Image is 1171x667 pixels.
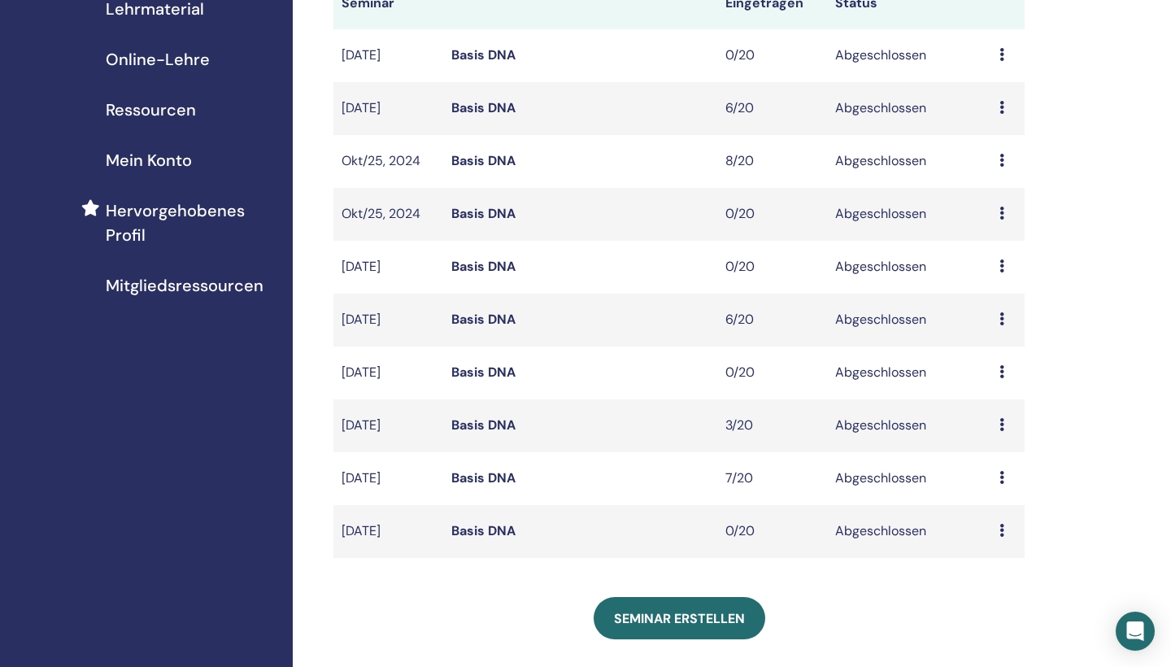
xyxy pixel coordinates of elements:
td: Abgeschlossen [827,188,991,241]
a: Basis DNA [451,152,516,169]
a: Seminar erstellen [594,597,765,639]
td: 6/20 [717,294,827,347]
td: 7/20 [717,452,827,505]
td: Abgeschlossen [827,29,991,82]
span: Mitgliedsressourcen [106,273,263,298]
td: 0/20 [717,241,827,294]
a: Basis DNA [451,522,516,539]
td: [DATE] [333,505,443,558]
td: Abgeschlossen [827,347,991,399]
a: Basis DNA [451,311,516,328]
span: Mein Konto [106,148,192,172]
td: [DATE] [333,29,443,82]
span: Ressourcen [106,98,196,122]
a: Basis DNA [451,364,516,381]
a: Basis DNA [451,46,516,63]
td: [DATE] [333,294,443,347]
a: Basis DNA [451,258,516,275]
span: Hervorgehobenes Profil [106,198,280,247]
td: 0/20 [717,347,827,399]
td: Abgeschlossen [827,241,991,294]
td: [DATE] [333,347,443,399]
a: Basis DNA [451,99,516,116]
td: 0/20 [717,188,827,241]
td: Abgeschlossen [827,82,991,135]
td: 0/20 [717,29,827,82]
td: Abgeschlossen [827,399,991,452]
td: 0/20 [717,505,827,558]
td: [DATE] [333,452,443,505]
span: Online-Lehre [106,47,210,72]
td: [DATE] [333,399,443,452]
td: 6/20 [717,82,827,135]
div: Open Intercom Messenger [1116,612,1155,651]
td: Abgeschlossen [827,135,991,188]
td: Okt/25, 2024 [333,188,443,241]
a: Basis DNA [451,469,516,486]
td: 8/20 [717,135,827,188]
td: Okt/25, 2024 [333,135,443,188]
td: Abgeschlossen [827,294,991,347]
a: Basis DNA [451,205,516,222]
td: Abgeschlossen [827,452,991,505]
td: [DATE] [333,241,443,294]
a: Basis DNA [451,416,516,434]
td: Abgeschlossen [827,505,991,558]
td: [DATE] [333,82,443,135]
span: Seminar erstellen [614,610,745,627]
td: 3/20 [717,399,827,452]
